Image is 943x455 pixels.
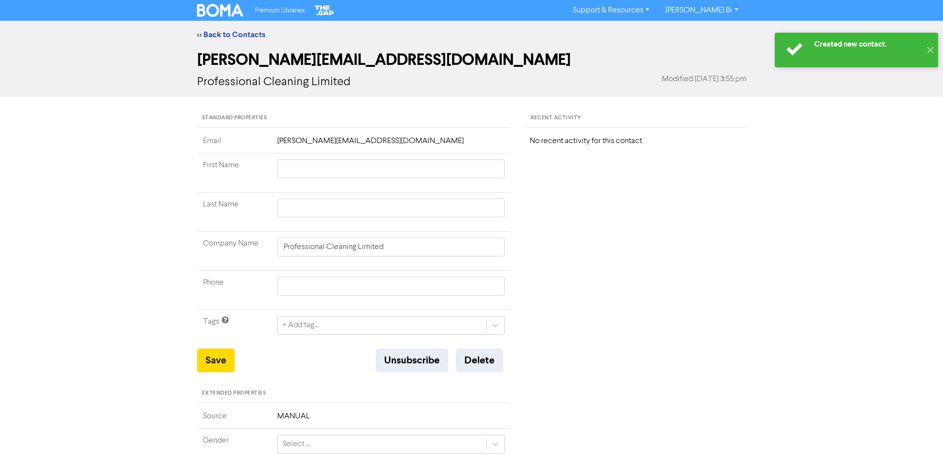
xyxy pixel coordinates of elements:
[197,310,271,349] td: Tags
[197,135,271,153] td: Email
[255,7,305,14] span: Premium Libraries:
[283,319,319,331] div: + Add tag...
[197,153,271,193] td: First Name
[197,232,271,271] td: Company Name
[197,30,265,40] a: << Back to Contacts
[197,384,511,403] div: Extended Properties
[197,109,511,128] div: Standard Properties
[197,271,271,310] td: Phone
[197,4,244,17] img: BOMA Logo
[657,2,746,18] a: [PERSON_NAME] Bi
[283,438,310,450] div: Select ...
[197,410,271,429] td: Source
[376,349,448,372] button: Unsubscribe
[271,410,511,429] td: MANUAL
[271,135,511,153] td: [PERSON_NAME][EMAIL_ADDRESS][DOMAIN_NAME]
[893,407,943,455] iframe: Chat Widget
[814,39,921,50] div: Created new contact.
[530,135,742,147] div: No recent activity for this contact
[197,193,271,232] td: Last Name
[526,109,746,128] div: Recent Activity
[313,4,335,17] img: The Gap
[565,2,657,18] a: Support & Resources
[197,349,235,372] button: Save
[197,76,350,88] span: Professional Cleaning Limited
[456,349,503,372] button: Delete
[662,73,746,85] span: Modified [DATE] 3:55 pm
[197,51,746,69] h2: [PERSON_NAME][EMAIL_ADDRESS][DOMAIN_NAME]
